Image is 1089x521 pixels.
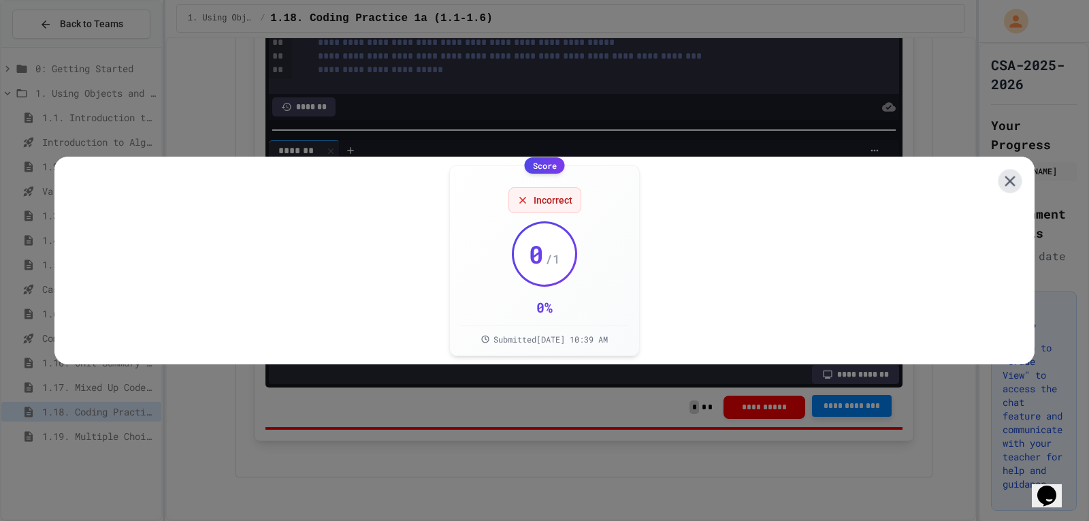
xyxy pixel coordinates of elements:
[536,298,553,317] div: 0 %
[1032,467,1075,507] iframe: chat widget
[534,193,572,207] span: Incorrect
[493,334,608,345] span: Submitted [DATE] 10:39 AM
[525,157,565,174] div: Score
[529,240,544,268] span: 0
[545,249,560,268] span: / 1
